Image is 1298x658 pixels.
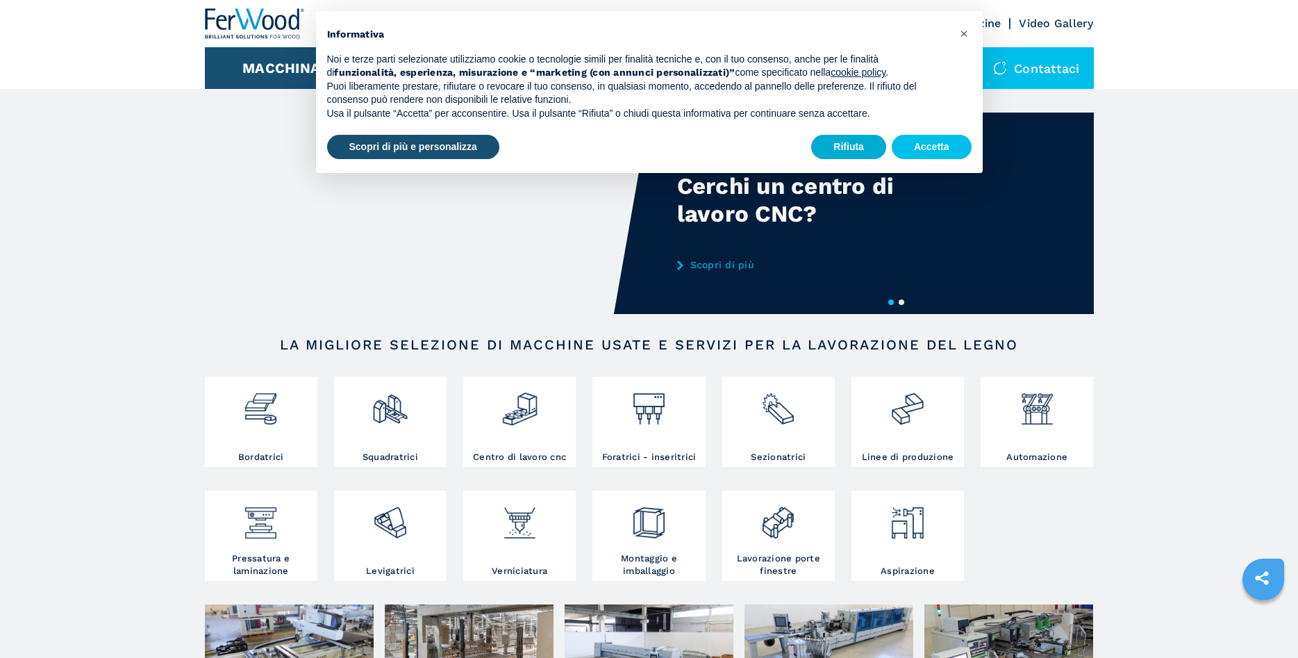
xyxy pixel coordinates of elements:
[993,61,1007,75] img: Contattaci
[372,494,408,541] img: levigatrici_2.png
[1019,17,1093,30] a: Video Gallery
[463,377,576,467] a: Centro di lavoro cnc
[327,135,499,160] button: Scopri di più e personalizza
[851,491,964,581] a: Aspirazione
[327,80,949,107] p: Puoi liberamente prestare, rifiutare o revocare il tuo consenso, in qualsiasi momento, accedendo ...
[463,491,576,581] a: Verniciatura
[473,451,566,463] h3: Centro di lavoro cnc
[960,25,968,42] span: ×
[1245,561,1279,595] a: sharethis
[677,259,949,270] a: Scopri di più
[881,565,935,577] h3: Aspirazione
[862,451,954,463] h3: Linee di produzione
[242,380,279,427] img: bordatrici_1.png
[954,22,976,44] button: Chiudi questa informativa
[205,113,649,314] video: Your browser does not support the video tag.
[238,451,284,463] h3: Bordatrici
[888,299,894,305] button: 1
[726,552,831,577] h3: Lavorazione porte finestre
[892,135,972,160] button: Accetta
[751,451,806,463] h3: Sezionatrici
[899,299,904,305] button: 2
[981,377,1093,467] a: Automazione
[327,28,949,42] h2: Informativa
[979,47,1094,89] div: Contattaci
[363,451,418,463] h3: Squadratrici
[1019,380,1056,427] img: automazione.png
[592,491,705,581] a: Montaggio e imballaggio
[631,494,667,541] img: montaggio_imballaggio_2.png
[602,451,697,463] h3: Foratrici - inseritrici
[249,336,1049,353] h2: LA MIGLIORE SELEZIONE DI MACCHINE USATE E SERVIZI PER LA LAVORAZIONE DEL LEGNO
[760,494,797,541] img: lavorazione_porte_finestre_2.png
[811,135,886,160] button: Rifiuta
[760,380,797,427] img: sezionatrici_2.png
[501,380,538,427] img: centro_di_lavoro_cnc_2.png
[889,494,926,541] img: aspirazione_1.png
[242,494,279,541] img: pressa-strettoia.png
[1239,595,1288,648] iframe: Chat
[851,377,964,467] a: Linee di produzione
[366,565,415,577] h3: Levigatrici
[334,491,447,581] a: Levigatrici
[334,377,447,467] a: Squadratrici
[492,565,547,577] h3: Verniciatura
[831,67,885,78] a: cookie policy
[205,8,305,39] img: Ferwood
[631,380,667,427] img: foratrici_inseritrici_2.png
[722,491,835,581] a: Lavorazione porte finestre
[889,380,926,427] img: linee_di_produzione_2.png
[596,552,701,577] h3: Montaggio e imballaggio
[327,53,949,80] p: Noi e terze parti selezionate utilizziamo cookie o tecnologie simili per finalità tecniche e, con...
[327,107,949,121] p: Usa il pulsante “Accetta” per acconsentire. Usa il pulsante “Rifiuta” o chiudi questa informativa...
[1006,451,1067,463] h3: Automazione
[592,377,705,467] a: Foratrici - inseritrici
[208,552,314,577] h3: Pressatura e laminazione
[722,377,835,467] a: Sezionatrici
[372,380,408,427] img: squadratrici_2.png
[205,491,317,581] a: Pressatura e laminazione
[334,67,735,78] strong: funzionalità, esperienza, misurazione e “marketing (con annunci personalizzati)”
[205,377,317,467] a: Bordatrici
[501,494,538,541] img: verniciatura_1.png
[242,60,335,76] button: Macchinari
